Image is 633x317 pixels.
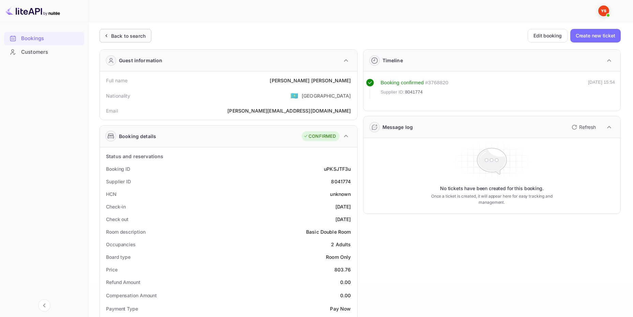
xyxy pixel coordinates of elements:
[4,46,84,59] div: Customers
[106,92,131,99] div: Nationality
[106,153,163,160] div: Status and reservations
[598,5,609,16] img: Yandex Support
[334,266,351,273] div: 803.76
[570,29,621,43] button: Create new ticket
[302,92,351,99] div: [GEOGRAPHIC_DATA]
[38,299,50,312] button: Collapse navigation
[324,165,351,172] div: uPKSJTF3u
[106,279,140,286] div: Refund Amount
[579,123,596,131] p: Refresh
[528,29,568,43] button: Edit booking
[270,77,351,84] div: [PERSON_NAME] [PERSON_NAME]
[21,48,81,56] div: Customers
[106,165,130,172] div: Booking ID
[381,89,405,96] span: Supplier ID:
[106,241,136,248] div: Occupancies
[340,292,351,299] div: 0.00
[106,292,157,299] div: Compensation Amount
[382,57,403,64] div: Timeline
[303,133,336,140] div: CONFIRMED
[330,305,351,312] div: Pay Now
[119,133,156,140] div: Booking details
[340,279,351,286] div: 0.00
[119,57,163,64] div: Guest information
[331,178,351,185] div: 8041774
[425,79,448,87] div: # 3768820
[326,253,351,261] div: Room Only
[111,32,146,39] div: Back to search
[106,178,131,185] div: Supplier ID
[405,89,423,96] span: 8041774
[335,216,351,223] div: [DATE]
[290,89,298,102] span: United States
[331,241,351,248] div: 2 Adults
[382,123,413,131] div: Message log
[568,122,599,133] button: Refresh
[4,46,84,58] a: Customers
[5,5,60,16] img: LiteAPI logo
[106,305,138,312] div: Payment Type
[306,228,351,235] div: Basic Double Room
[106,190,117,198] div: HCN
[588,79,615,99] div: [DATE] 15:54
[106,77,127,84] div: Full name
[227,107,351,114] div: [PERSON_NAME][EMAIL_ADDRESS][DOMAIN_NAME]
[21,35,81,43] div: Bookings
[440,185,544,192] p: No tickets have been created for this booking.
[106,203,126,210] div: Check-in
[381,79,424,87] div: Booking confirmed
[106,266,118,273] div: Price
[4,32,84,45] a: Bookings
[330,190,351,198] div: unknown
[106,216,129,223] div: Check out
[106,253,131,261] div: Board type
[423,193,561,205] p: Once a ticket is created, it will appear here for easy tracking and management.
[106,107,118,114] div: Email
[335,203,351,210] div: [DATE]
[106,228,145,235] div: Room description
